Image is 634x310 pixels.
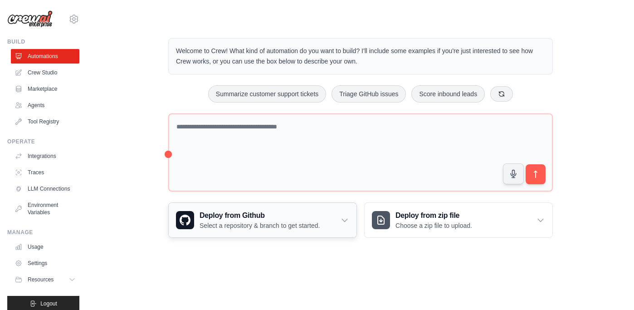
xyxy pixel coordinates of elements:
p: Welcome to Crew! What kind of automation do you want to build? I'll include some examples if you'... [176,46,545,67]
h3: Deploy from zip file [395,210,472,221]
a: Crew Studio [11,65,79,80]
a: Automations [11,49,79,64]
a: Integrations [11,149,79,163]
a: LLM Connections [11,182,79,196]
a: Marketplace [11,82,79,96]
a: Settings [11,256,79,271]
img: Logo [7,10,53,28]
button: Summarize customer support tickets [208,85,326,103]
a: Traces [11,165,79,180]
div: Build [7,38,79,45]
span: Resources [28,276,54,283]
div: Manage [7,229,79,236]
p: Select a repository & branch to get started. [200,221,320,230]
span: Logout [40,300,57,307]
a: Usage [11,240,79,254]
a: Tool Registry [11,114,79,129]
p: Choose a zip file to upload. [395,221,472,230]
button: Score inbound leads [411,85,485,103]
h3: Deploy from Github [200,210,320,221]
a: Environment Variables [11,198,79,220]
button: Triage GitHub issues [332,85,406,103]
a: Agents [11,98,79,113]
div: Operate [7,138,79,145]
button: Resources [11,272,79,287]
